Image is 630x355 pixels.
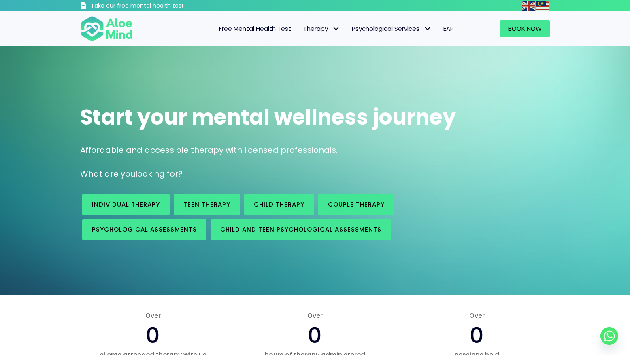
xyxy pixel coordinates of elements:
[421,23,433,35] span: Psychological Services: submenu
[242,311,388,320] span: Over
[308,320,322,351] span: 0
[443,24,454,33] span: EAP
[522,1,535,11] img: en
[92,225,197,234] span: Psychological assessments
[80,2,227,11] a: Take our free mental health test
[82,194,170,215] a: Individual therapy
[80,311,226,320] span: Over
[330,23,342,35] span: Therapy: submenu
[91,2,227,10] h3: Take our free mental health test
[211,219,391,240] a: Child and Teen Psychological assessments
[404,311,550,320] span: Over
[328,200,385,209] span: Couple therapy
[143,20,460,37] nav: Menu
[346,20,437,37] a: Psychological ServicesPsychological Services: submenu
[80,15,133,42] img: Aloe mind Logo
[183,200,230,209] span: Teen Therapy
[219,24,291,33] span: Free Mental Health Test
[174,194,240,215] a: Teen Therapy
[80,102,456,132] span: Start your mental wellness journey
[500,20,550,37] a: Book Now
[303,24,340,33] span: Therapy
[254,200,304,209] span: Child Therapy
[146,320,160,351] span: 0
[600,327,618,345] a: Whatsapp
[508,24,542,33] span: Book Now
[213,20,297,37] a: Free Mental Health Test
[470,320,484,351] span: 0
[244,194,314,215] a: Child Therapy
[318,194,394,215] a: Couple therapy
[536,1,550,10] a: Malay
[92,200,160,209] span: Individual therapy
[80,144,550,156] p: Affordable and accessible therapy with licensed professionals.
[437,20,460,37] a: EAP
[220,225,381,234] span: Child and Teen Psychological assessments
[352,24,431,33] span: Psychological Services
[135,168,183,180] span: looking for?
[80,168,135,180] span: What are you
[536,1,549,11] img: ms
[297,20,346,37] a: TherapyTherapy: submenu
[82,219,206,240] a: Psychological assessments
[522,1,536,10] a: English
